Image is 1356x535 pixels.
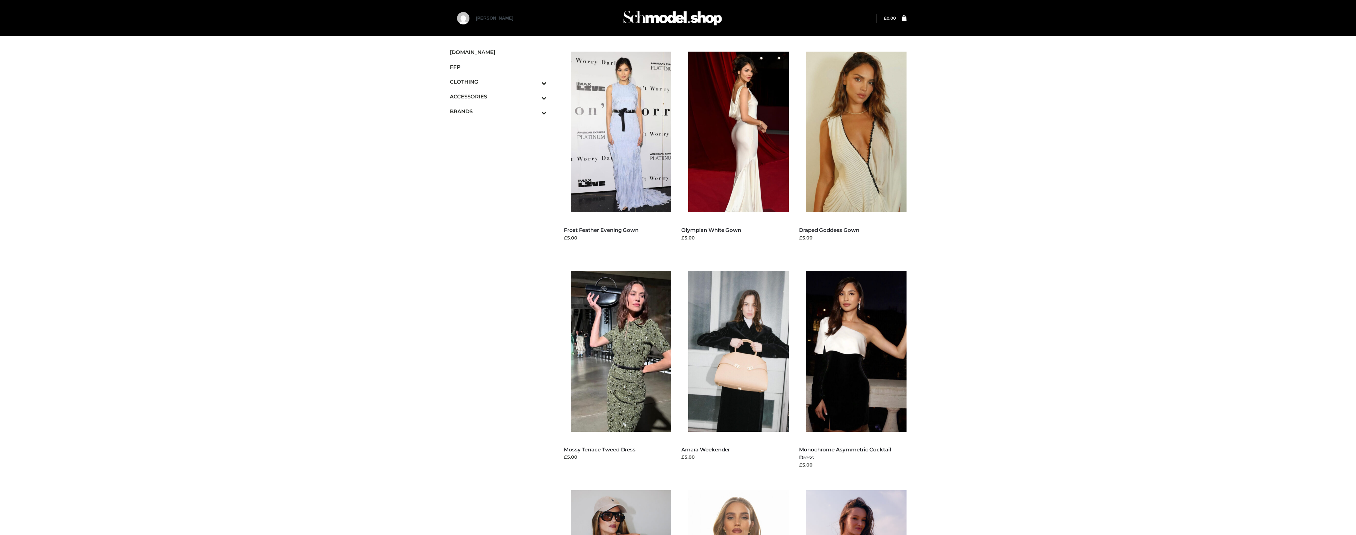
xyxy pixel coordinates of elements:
[450,107,547,115] span: BRANDS
[564,453,671,460] div: £5.00
[681,453,789,460] div: £5.00
[884,15,896,21] bdi: 0.00
[450,60,547,74] a: FFP
[681,227,741,233] a: Olympian White Gown
[450,48,547,56] span: [DOMAIN_NAME]
[799,461,907,468] div: £5.00
[564,227,639,233] a: Frost Feather Evening Gown
[450,89,547,104] a: ACCESSORIESToggle Submenu
[476,15,514,33] a: [PERSON_NAME]
[450,93,547,100] span: ACCESSORIES
[450,45,547,60] a: [DOMAIN_NAME]
[884,15,887,21] span: £
[799,446,891,461] a: Monochrome Asymmetric Cocktail Dress
[799,234,907,241] div: £5.00
[522,104,547,119] button: Toggle Submenu
[450,74,547,89] a: CLOTHINGToggle Submenu
[522,74,547,89] button: Toggle Submenu
[799,227,859,233] a: Draped Goddess Gown
[681,446,730,453] a: Amara Weekender
[564,234,671,241] div: £5.00
[621,4,724,32] img: Schmodel Admin 964
[681,234,789,241] div: £5.00
[450,78,547,86] span: CLOTHING
[564,446,635,453] a: Mossy Terrace Tweed Dress
[450,63,547,71] span: FFP
[522,89,547,104] button: Toggle Submenu
[884,15,896,21] a: £0.00
[450,104,547,119] a: BRANDSToggle Submenu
